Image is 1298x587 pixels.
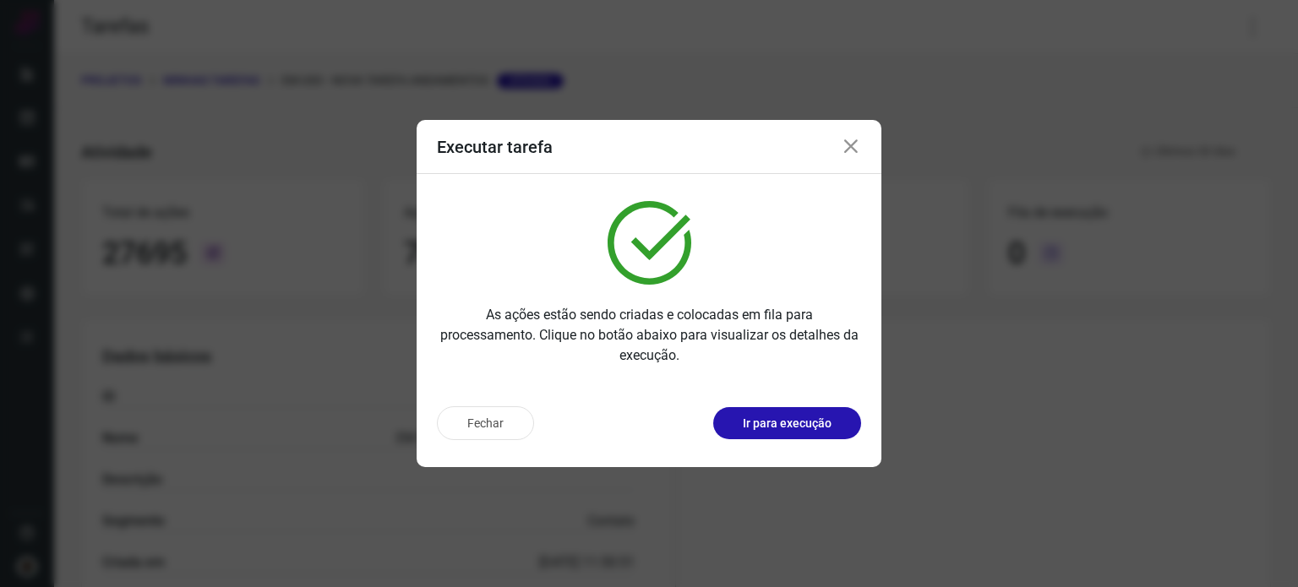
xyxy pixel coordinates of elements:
p: As ações estão sendo criadas e colocadas em fila para processamento. Clique no botão abaixo para ... [437,305,861,366]
button: Ir para execução [713,407,861,439]
img: verified.svg [608,201,691,285]
button: Fechar [437,406,534,440]
p: Ir para execução [743,415,832,432]
h3: Executar tarefa [437,137,553,157]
